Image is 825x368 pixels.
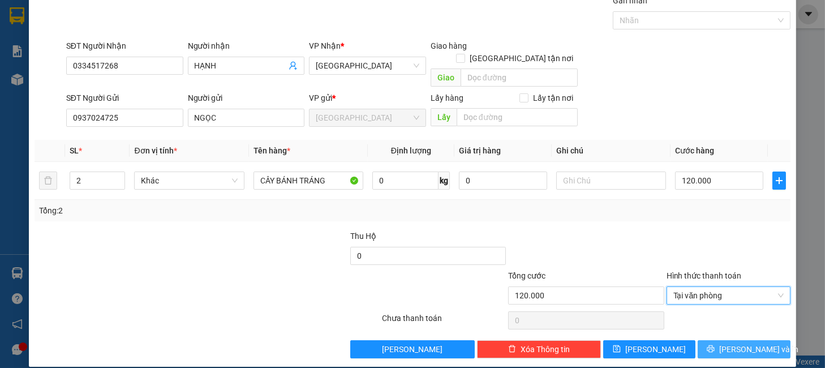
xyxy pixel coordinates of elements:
[552,140,671,162] th: Ghi chú
[316,57,419,74] span: Đà Nẵng
[391,146,431,155] span: Định lượng
[78,48,151,85] li: VP [GEOGRAPHIC_DATA]
[383,343,443,356] span: [PERSON_NAME]
[66,40,183,52] div: SĐT Người Nhận
[439,172,450,190] span: kg
[70,146,79,155] span: SL
[188,92,305,104] div: Người gửi
[556,172,666,190] input: Ghi Chú
[698,340,790,358] button: printer[PERSON_NAME] và In
[461,69,578,87] input: Dọc đường
[459,146,501,155] span: Giá trị hàng
[673,287,784,304] span: Tại văn phòng
[431,93,463,102] span: Lấy hàng
[521,343,570,356] span: Xóa Thông tin
[625,343,686,356] span: [PERSON_NAME]
[431,69,461,87] span: Giao
[707,345,715,354] span: printer
[773,176,785,185] span: plus
[381,312,507,332] div: Chưa thanh toán
[719,343,798,356] span: [PERSON_NAME] và In
[613,345,621,354] span: save
[309,41,341,50] span: VP Nhận
[528,92,578,104] span: Lấy tận nơi
[39,172,57,190] button: delete
[431,108,457,126] span: Lấy
[309,92,426,104] div: VP gửi
[603,340,695,358] button: save[PERSON_NAME]
[134,146,177,155] span: Đơn vị tính
[457,108,578,126] input: Dọc đường
[465,52,578,65] span: [GEOGRAPHIC_DATA] tận nơi
[6,6,164,27] li: Thanh Thuỷ
[141,172,237,189] span: Khác
[350,232,376,241] span: Thu Hộ
[508,345,516,354] span: delete
[188,40,305,52] div: Người nhận
[350,340,474,358] button: [PERSON_NAME]
[675,146,714,155] span: Cước hàng
[253,172,363,190] input: VD: Bàn, Ghế
[431,41,467,50] span: Giao hàng
[6,48,78,85] li: VP [GEOGRAPHIC_DATA]
[253,146,290,155] span: Tên hàng
[667,271,742,280] label: Hình thức thanh toán
[66,92,183,104] div: SĐT Người Gửi
[39,204,319,217] div: Tổng: 2
[772,172,786,190] button: plus
[459,172,547,190] input: 0
[508,271,545,280] span: Tổng cước
[289,61,298,70] span: user-add
[477,340,601,358] button: deleteXóa Thông tin
[316,109,419,126] span: Đà Lạt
